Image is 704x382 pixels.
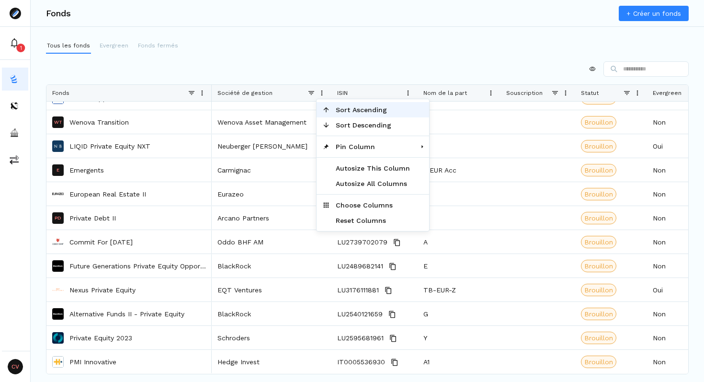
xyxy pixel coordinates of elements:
div: A EUR Acc [418,158,500,182]
a: + Créer un fonds [619,6,689,21]
div: Wenova Asset Management [212,110,331,134]
span: Souscription [506,90,543,96]
div: Eurazeo [212,182,331,206]
span: Statut [581,90,599,96]
span: Brouillon [584,189,613,199]
button: distributors [2,94,28,117]
button: asset-managers [2,121,28,144]
span: Autosize All Columns [330,176,416,191]
div: Carmignac [212,158,331,182]
button: Copy [389,357,400,368]
div: A1 [418,110,500,134]
h3: Fonds [46,9,71,18]
span: Brouillon [584,285,613,295]
img: Future Generations Private Equity Opportunities [52,260,64,272]
img: European Real Estate II [52,188,64,200]
span: CV [8,359,23,374]
div: E [418,254,500,278]
span: Brouillon [584,333,613,343]
div: BlackRock [212,302,331,325]
button: Copy [386,309,398,320]
div: Y [418,326,500,349]
span: LU2595681961 [337,326,384,350]
button: Tous les fonds [46,38,91,54]
span: Brouillon [584,309,613,319]
div: TB-EUR-Z [418,278,500,301]
span: IT0005536930 [337,350,385,374]
span: Société de gestion [217,90,273,96]
div: A [418,182,500,206]
p: Evergreen [100,41,128,50]
span: Evergreen [653,90,681,96]
span: Brouillon [584,213,613,223]
a: European Real Estate II [69,189,146,199]
a: PMI Innovative [69,357,116,367]
span: Autosize This Column [330,161,416,176]
span: Reset Columns [330,213,416,228]
div: BlackRock [212,254,331,278]
p: PD [55,216,61,220]
img: Commit For Tomorrow [52,236,64,248]
a: Emergents [69,165,104,175]
span: LU3176111881 [337,278,379,302]
div: G [418,302,500,325]
span: LU2540121659 [337,302,383,326]
div: E [418,134,500,158]
img: asset-managers [10,128,19,138]
button: Evergreen [99,38,129,54]
button: Copy [391,237,403,248]
span: Brouillon [584,141,613,151]
img: Alternative Funds II - Private Equity [52,308,64,320]
span: Brouillon [584,237,613,247]
div: EQT Ventures [212,278,331,301]
img: distributors [10,101,19,111]
div: Neuberger [PERSON_NAME] [212,134,331,158]
div: A [418,230,500,254]
a: Wenova Transition [69,117,129,127]
p: 1 [20,44,22,52]
div: Hedge Invest [212,350,331,373]
a: Private Debt II [69,213,116,223]
div: Column Menu [316,99,430,232]
button: Copy [383,285,394,296]
button: commissions [2,148,28,171]
a: Nexus Private Equity [69,285,136,295]
button: Copy [387,333,399,344]
img: commissions [10,155,19,164]
p: Tous les fonds [47,41,90,50]
button: Fonds fermés [137,38,179,54]
p: Fonds fermés [138,41,178,50]
span: Sort Descending [330,117,416,133]
button: funds [2,68,28,91]
span: Brouillon [584,357,613,367]
a: Future Generations Private Equity Opportunities [69,261,206,271]
a: LIQID Private Equity NXT [69,141,150,151]
span: Nom de la part [423,90,467,96]
img: PMI Innovative [52,356,64,368]
div: A1 [418,350,500,373]
span: LU2739702079 [337,231,387,254]
span: Brouillon [584,165,613,175]
a: Alternative Funds II - Private Equity [69,309,184,319]
button: 1 [2,32,28,55]
p: Private Equity 2023 [69,333,132,343]
div: Arcano Partners [212,206,331,230]
a: Commit For [DATE] [69,237,133,247]
span: Fonds [52,90,69,96]
span: Choose Columns [330,197,416,213]
span: Sort Ascending [330,102,416,117]
img: LIQID Private Equity NXT [52,140,64,152]
div: Schroders [212,326,331,349]
img: funds [10,74,19,84]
